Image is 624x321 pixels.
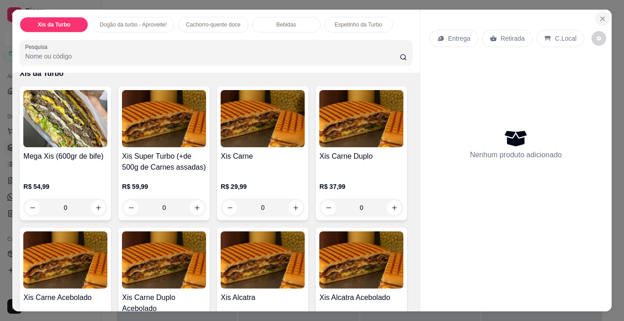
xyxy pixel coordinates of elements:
input: Pesquisa [25,52,400,61]
p: Xis da Turbo [20,68,412,79]
button: Close [595,11,610,26]
img: product-image [122,90,206,147]
p: Xis da Turbo [37,21,70,28]
h4: Xis Super Turbo (+de 500g de Carnes assadas) [122,151,206,173]
img: product-image [221,90,305,147]
img: product-image [23,231,107,289]
p: Bebidas [276,21,296,28]
h4: Xis Carne [221,151,305,162]
label: Pesquisa [25,43,51,51]
p: R$ 29,99 [221,182,305,191]
img: product-image [319,90,403,147]
p: R$ 37,99 [319,182,403,191]
h4: Xis Carne Acebolado [23,292,107,303]
p: Nenhum produto adicionado [470,150,562,160]
img: product-image [221,231,305,289]
p: Cachorro-quente doce [186,21,240,28]
button: decrease-product-quantity [592,31,606,46]
h4: Xis Alcatra Acebolado [319,292,403,303]
p: Retirada [501,34,525,43]
p: Entrega [448,34,471,43]
img: product-image [122,231,206,289]
p: C.Local [555,34,576,43]
h4: Xis Carne Duplo [319,151,403,162]
p: R$ 54,99 [23,182,107,191]
p: Dogão da turbo - Aproveite! [100,21,167,28]
img: product-image [319,231,403,289]
h4: Xis Carne Duplo Acebolado [122,292,206,314]
h4: Mega Xis (600gr de bife) [23,151,107,162]
p: Espetinho da Turbo [334,21,382,28]
h4: Xis Alcatra [221,292,305,303]
p: R$ 59,99 [122,182,206,191]
img: product-image [23,90,107,147]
